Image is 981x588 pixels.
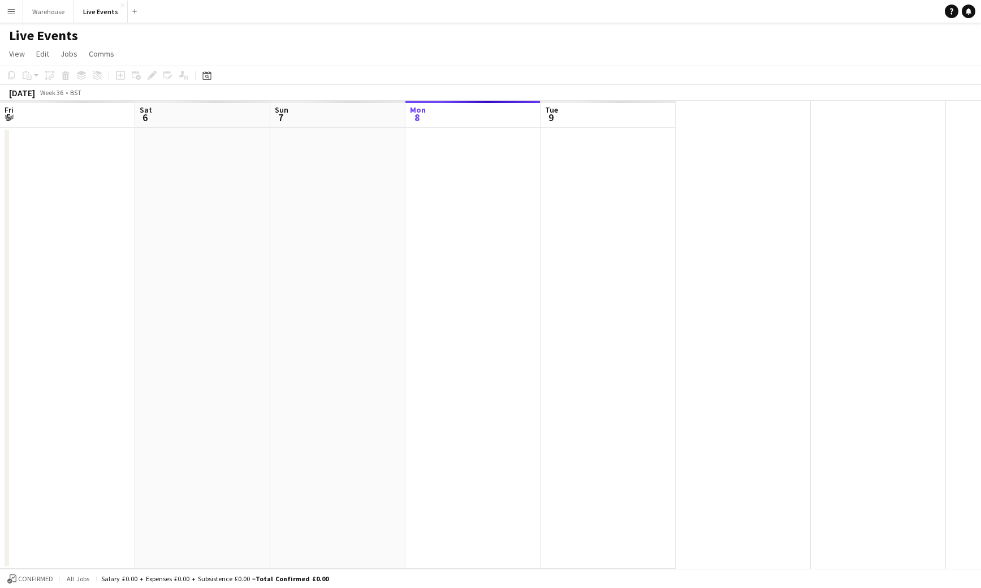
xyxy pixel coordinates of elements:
span: Sat [140,105,152,115]
span: Sun [275,105,288,115]
h1: Live Events [9,27,78,44]
div: BST [70,88,81,97]
span: 9 [543,111,558,124]
span: Comms [89,49,114,59]
span: Confirmed [18,575,53,583]
button: Warehouse [23,1,74,23]
span: Jobs [60,49,77,59]
span: Total Confirmed £0.00 [256,574,329,583]
span: All jobs [64,574,92,583]
span: Tue [545,105,558,115]
div: Salary £0.00 + Expenses £0.00 + Subsistence £0.00 = [101,574,329,583]
span: View [9,49,25,59]
span: 7 [273,111,288,124]
div: [DATE] [9,87,35,98]
span: Mon [410,105,426,115]
span: Week 36 [37,88,66,97]
a: Comms [84,46,119,61]
button: Confirmed [6,573,55,585]
span: 6 [138,111,152,124]
button: Live Events [74,1,128,23]
span: 5 [3,111,14,124]
span: Edit [36,49,49,59]
span: 8 [408,111,426,124]
span: Fri [5,105,14,115]
a: Jobs [56,46,82,61]
a: Edit [32,46,54,61]
a: View [5,46,29,61]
